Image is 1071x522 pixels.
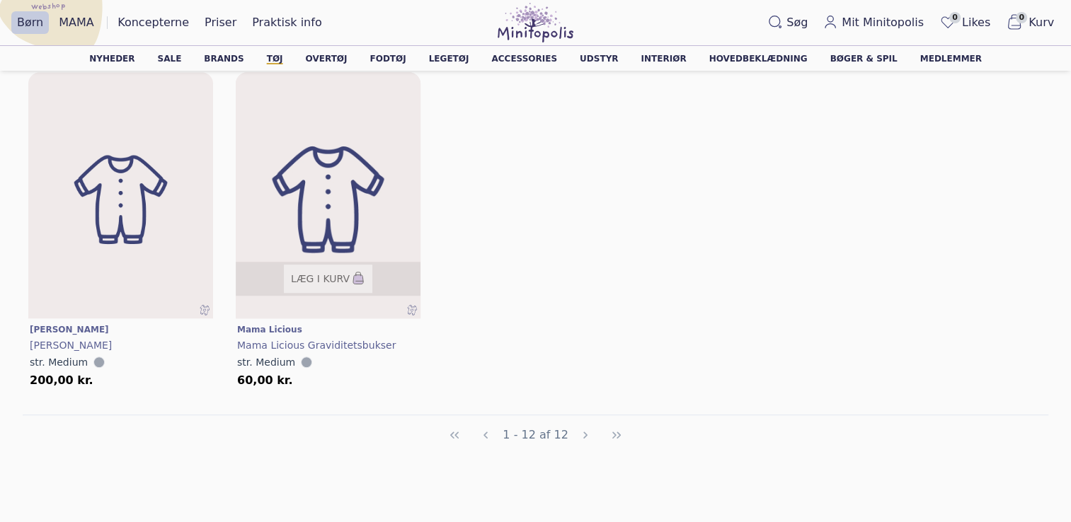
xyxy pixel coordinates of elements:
[112,11,195,34] a: Koncepterne
[306,54,348,63] a: Overtøj
[498,3,573,42] img: Minitopolis logo
[429,54,469,63] a: Legetøj
[267,54,283,63] a: Tøj
[370,54,406,63] a: Fodtøj
[1029,14,1054,31] span: Kurv
[237,356,295,368] span: str. Medium
[786,14,808,31] span: Søg
[818,11,929,34] a: Mit Minitopolis
[89,54,134,63] a: Nyheder
[158,54,182,63] a: Sale
[491,54,557,63] a: Accessories
[30,340,112,351] span: [PERSON_NAME]
[30,324,212,335] a: [PERSON_NAME]
[641,54,686,63] a: Interiør
[199,11,242,34] a: Priser
[53,11,100,34] a: MAMA
[580,54,618,63] a: Udstyr
[237,325,302,335] span: Mama licious
[30,325,109,335] span: [PERSON_NAME]
[217,52,439,347] img: Børnetøj
[11,11,49,34] a: Børn
[842,14,924,31] span: Mit Minitopolis
[28,72,213,318] a: BørnetøjBørnetøj
[204,54,244,63] a: Brands
[30,375,93,386] span: 200,00 kr.
[762,11,813,34] button: Søg
[934,11,996,35] a: 0Likes
[237,338,419,352] a: Mama licious graviditetsbukser
[830,54,898,63] a: Bøger & spil
[503,427,568,443] span: 1 - 12 af 12
[291,272,350,286] span: Læg i kurv
[236,72,420,318] a: BørnetøjBørnetøjLæg i kurv
[30,356,88,368] span: str. Medium
[284,265,372,293] button: Læg i kurv
[237,375,293,386] span: 60,00 kr.
[237,340,396,351] span: Mama licious graviditetsbukser
[1000,11,1060,35] button: 0Kurv
[709,54,808,63] a: Hovedbeklædning
[237,324,419,335] a: Mama licious
[1016,12,1027,23] span: 0
[920,54,982,63] a: Medlemmer
[30,338,212,352] a: [PERSON_NAME]
[246,11,327,34] a: Praktisk info
[949,12,961,23] span: 0
[962,14,990,31] span: Likes
[28,72,213,327] img: Børnetøj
